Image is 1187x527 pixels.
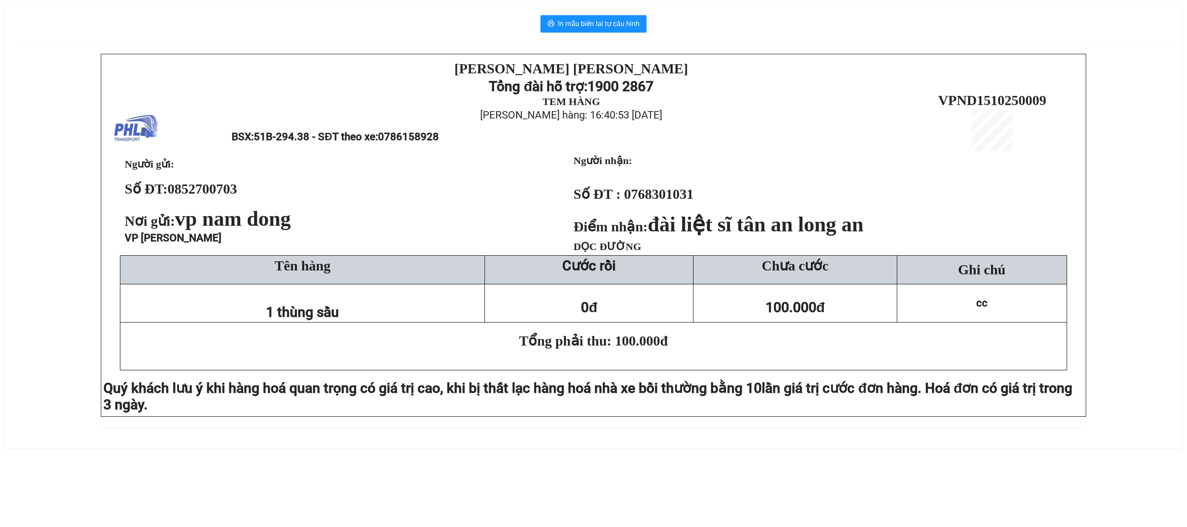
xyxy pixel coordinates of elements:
span: Ghi chú [958,262,1005,277]
strong: Người nhận: [574,155,632,166]
span: 1 thùng sầu [266,304,339,320]
strong: Tổng đài hỗ trợ: [489,78,587,95]
span: Quý khách lưu ý khi hàng hoá quan trọng có giá trị cao, khi bị thất lạc hàng hoá nhà xe bồi thườn... [103,380,762,396]
strong: Số ĐT : [574,186,620,202]
span: 51B-294.38 - SĐT theo xe: [254,131,438,143]
span: cc [976,297,988,309]
span: [PERSON_NAME] hàng: 16:40:53 [DATE] [480,109,662,121]
button: printerIn mẫu biên lai tự cấu hình [540,15,647,33]
strong: Số ĐT: [125,181,237,197]
span: DỌC ĐƯỜNG [574,241,641,252]
span: lần giá trị cước đơn hàng. Hoá đơn có giá trị trong 3 ngày. [103,380,1072,413]
strong: 1900 2867 [39,57,105,73]
span: vp nam dong [175,207,291,230]
strong: [PERSON_NAME] [PERSON_NAME] [4,7,119,39]
span: 0đ [581,299,597,316]
span: BSX: [232,131,438,143]
span: đài liệt sĩ tân an long an [648,213,864,236]
span: VPND1510250009 [938,92,1046,108]
span: In mẫu biên lai tự cấu hình [558,18,640,29]
strong: Điểm nhận: [574,219,864,234]
img: logo [114,107,158,151]
span: Tên hàng [275,258,331,273]
span: 0768301031 [624,186,693,202]
strong: 1900 2867 [587,78,653,95]
span: Nơi gửi: [125,213,294,229]
strong: TEM HÀNG [542,96,600,107]
span: Chưa cước [762,258,828,273]
span: 100.000đ [766,299,825,316]
span: printer [547,20,554,28]
span: 0786158928 [378,131,439,143]
span: Tổng phải thu: 100.000đ [519,333,668,349]
strong: Cước rồi [562,257,616,274]
strong: Tổng đài hỗ trợ: [17,40,98,73]
strong: [PERSON_NAME] [PERSON_NAME] [454,61,688,76]
span: Người gửi: [125,158,174,170]
span: VP [PERSON_NAME] [125,232,222,244]
span: 0852700703 [168,181,237,197]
